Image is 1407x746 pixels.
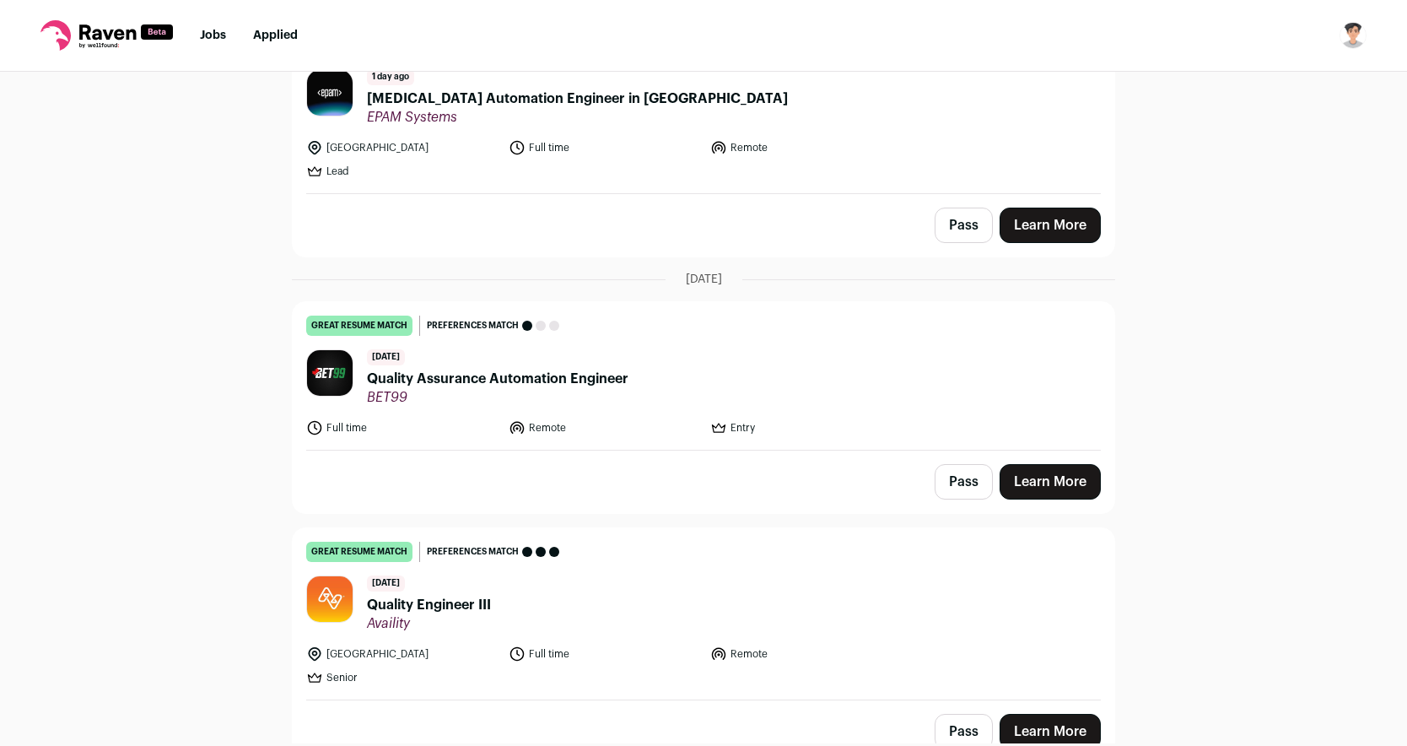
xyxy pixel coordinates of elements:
[367,369,628,389] span: Quality Assurance Automation Engineer
[306,419,499,436] li: Full time
[509,419,701,436] li: Remote
[1340,22,1367,49] img: 14478034-medium_jpg
[367,69,414,85] span: 1 day ago
[367,615,491,632] span: Availity
[293,528,1114,700] a: great resume match Preferences match [DATE] Quality Engineer III Availity [GEOGRAPHIC_DATA] Full ...
[306,163,499,180] li: Lead
[367,389,628,406] span: BET99
[710,139,903,156] li: Remote
[367,109,788,126] span: EPAM Systems
[1000,208,1101,243] a: Learn More
[509,139,701,156] li: Full time
[1340,22,1367,49] button: Open dropdown
[307,576,353,622] img: eb4d7e2fca24ba416dd87ddc7e18e50c9e8f923e1e0f50532683b889f1e34b0e.jpg
[306,646,499,662] li: [GEOGRAPHIC_DATA]
[293,302,1114,450] a: great resume match Preferences match [DATE] Quality Assurance Automation Engineer BET99 Full time...
[686,271,722,288] span: [DATE]
[306,542,412,562] div: great resume match
[367,576,405,592] span: [DATE]
[427,543,519,560] span: Preferences match
[710,419,903,436] li: Entry
[306,139,499,156] li: [GEOGRAPHIC_DATA]
[307,70,353,116] img: 3d6f845862ac904a07011a147503c724edca20cf52d9df8df03dc9299e38d3bd.jpg
[367,595,491,615] span: Quality Engineer III
[367,89,788,109] span: [MEDICAL_DATA] Automation Engineer in [GEOGRAPHIC_DATA]
[306,316,412,336] div: great resume match
[293,22,1114,193] a: great resume match Preferences match 1 day ago [MEDICAL_DATA] Automation Engineer in [GEOGRAPHIC_...
[710,646,903,662] li: Remote
[307,350,353,396] img: 4331ecb7ea4a45056798e166e8c20359158c42f47d48732a629895a68673407e.jpg
[253,30,298,41] a: Applied
[427,317,519,334] span: Preferences match
[306,669,499,686] li: Senior
[935,208,993,243] button: Pass
[200,30,226,41] a: Jobs
[509,646,701,662] li: Full time
[1000,464,1101,500] a: Learn More
[935,464,993,500] button: Pass
[367,349,405,365] span: [DATE]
